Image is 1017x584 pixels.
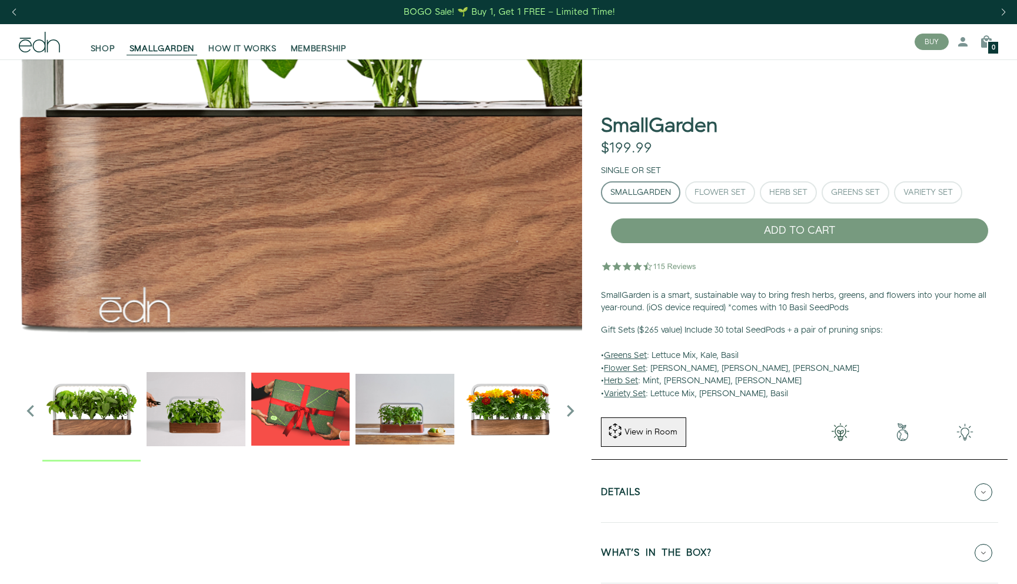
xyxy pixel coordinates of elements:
button: Variety Set [894,181,962,204]
button: BUY [915,34,949,50]
img: green-earth.png [872,423,934,441]
img: edn-smallgarden-mixed-herbs-table-product-2000px_1024x.jpg [355,360,454,458]
img: edn-smallgarden-tech.png [934,423,996,441]
div: $199.99 [601,140,652,157]
button: Flower Set [685,181,755,204]
div: 4 / 6 [355,360,454,461]
button: ADD TO CART [610,218,989,244]
h5: WHAT'S IN THE BOX? [601,548,712,562]
div: 2 / 6 [147,360,245,461]
div: Flower Set [694,188,746,197]
img: EMAILS_-_Holiday_21_PT1_28_9986b34a-7908-4121-b1c1-9595d1e43abe_1024x.png [251,360,350,458]
b: Gift Sets ($265 value) Include 30 total SeedPods + a pair of pruning snips: [601,324,883,336]
div: 3 / 6 [251,360,350,461]
img: Official-EDN-SMALLGARDEN-HERB-HERO-SLV-2000px_1024x.png [42,360,141,458]
button: View in Room [601,417,686,447]
div: Herb Set [769,188,807,197]
img: 4.5 star rating [601,254,698,278]
u: Herb Set [604,375,638,387]
a: BOGO Sale! 🌱 Buy 1, Get 1 FREE – Limited Time! [403,3,617,21]
span: 0 [992,45,995,51]
img: edn-trim-basil.2021-09-07_14_55_24_1024x.gif [147,360,245,458]
div: Greens Set [831,188,880,197]
button: SmallGarden [601,181,680,204]
button: Herb Set [760,181,817,204]
button: WHAT'S IN THE BOX? [601,532,998,573]
u: Variety Set [604,388,646,400]
button: Greens Set [822,181,889,204]
i: Next slide [559,399,582,423]
span: HOW IT WORKS [208,43,276,55]
div: 1 / 6 [19,59,582,354]
div: SmallGarden [610,188,671,197]
u: Greens Set [604,350,647,361]
img: 001-light-bulb.png [809,423,872,441]
p: • : Lettuce Mix, Kale, Basil • : [PERSON_NAME], [PERSON_NAME], [PERSON_NAME] • : Mint, [PERSON_NA... [601,324,998,401]
div: View in Room [623,426,679,438]
a: SHOP [84,29,122,55]
div: 5 / 6 [460,360,559,461]
h1: SmallGarden [601,115,717,137]
p: SmallGarden is a smart, sustainable way to bring fresh herbs, greens, and flowers into your home ... [601,290,998,315]
div: Variety Set [903,188,953,197]
div: 1 / 6 [42,360,141,461]
a: HOW IT WORKS [201,29,283,55]
button: Details [601,472,998,513]
div: BOGO Sale! 🌱 Buy 1, Get 1 FREE – Limited Time! [404,6,615,18]
span: SHOP [91,43,115,55]
label: Single or Set [601,165,661,177]
span: SMALLGARDEN [129,43,195,55]
span: MEMBERSHIP [291,43,347,55]
h5: Details [601,487,641,501]
u: Flower Set [604,363,646,374]
i: Previous slide [19,399,42,423]
a: SMALLGARDEN [122,29,202,55]
img: edn-smallgarden-marigold-hero-SLV-2000px_1024x.png [460,360,559,458]
a: MEMBERSHIP [284,29,354,55]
